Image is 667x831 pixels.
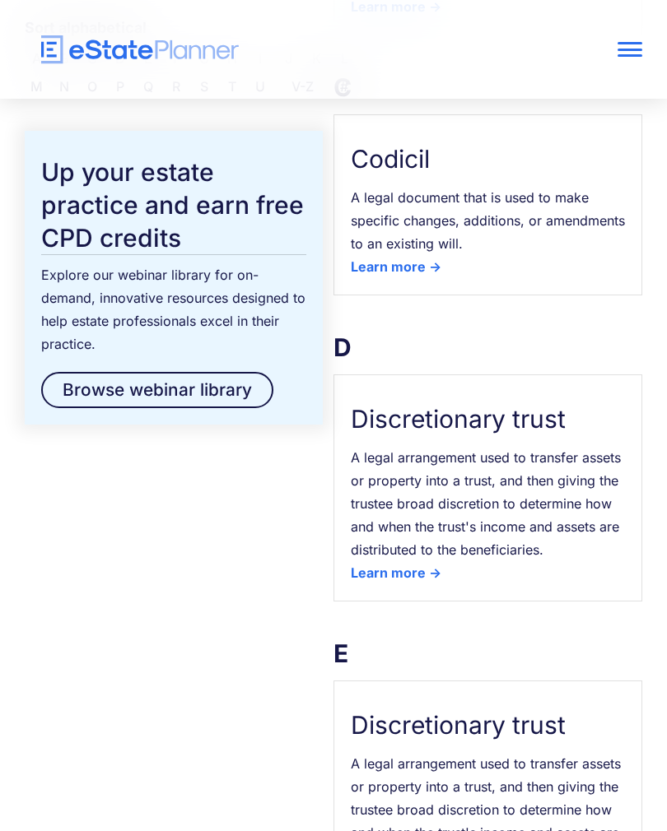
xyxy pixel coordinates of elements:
[351,256,441,279] a: Learn more ->
[41,372,273,408] a: Browse webinar library
[351,401,625,439] h3: Discretionary trust
[351,259,441,276] strong: Learn more ->
[41,156,306,255] h2: Up your estate practice and earn free CPD credits
[351,187,625,256] div: A legal document that is used to make specific changes, additions, or amendments to an existing w...
[351,562,441,585] a: Learn more ->
[41,263,306,355] div: Explore our webinar library for on-demand, innovative resources designed to help estate professio...
[333,635,642,673] h3: E
[351,707,625,745] h3: Discretionary trust
[25,35,519,64] a: home
[41,147,306,372] a: Up your estate practice and earn free CPD creditsExplore our webinar library for on-demand, innov...
[333,329,642,367] h3: D
[351,447,625,562] div: A legal arrangement used to transfer assets or property into a trust, and then giving the trustee...
[351,141,625,179] h3: Codicil
[351,565,441,582] strong: Learn more ->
